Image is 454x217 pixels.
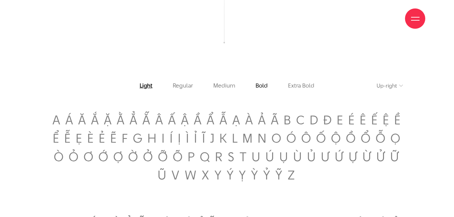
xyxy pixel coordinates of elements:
a: Extra Bold [288,82,314,89]
span: a á ă ắ ặ ằ ẳ ẵ â ấ ậ ầ ẩ ẫ ạ à ả ã b c d đ e é ê ế ệ ề ể ễ ẹ è ẻ ẽ f g h i í ị ì ỉ ĩ j k l m n o... [51,111,403,185]
a: Light [140,82,152,89]
a: Medium [213,82,235,89]
a: Bold [256,82,268,89]
a: Regular [173,82,193,89]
